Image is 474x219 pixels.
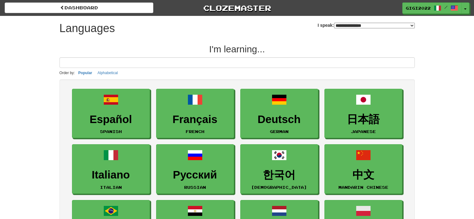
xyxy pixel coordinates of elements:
span: Gigi2022 [406,5,431,11]
small: [DEMOGRAPHIC_DATA] [251,185,307,189]
small: German [270,129,289,134]
button: Alphabetical [96,69,120,76]
a: Clozemaster [163,2,311,13]
small: Italian [100,185,122,189]
label: I speak: [318,22,414,28]
h3: 中文 [328,169,399,181]
h2: I'm learning... [60,44,415,54]
a: 中文Mandarin Chinese [324,144,402,194]
a: FrançaisFrench [156,89,234,138]
small: Japanese [351,129,376,134]
a: 日本語Japanese [324,89,402,138]
select: I speak: [334,23,415,28]
small: Order by: [60,71,75,75]
a: 한국어[DEMOGRAPHIC_DATA] [240,144,318,194]
a: РусскийRussian [156,144,234,194]
small: Spanish [100,129,122,134]
h3: 日本語 [328,113,399,126]
h3: Deutsch [244,113,315,126]
h3: Français [160,113,231,126]
span: / [444,5,448,9]
small: Russian [184,185,206,189]
h3: Español [75,113,146,126]
small: Mandarin Chinese [338,185,388,189]
h3: Italiano [75,169,146,181]
a: ItalianoItalian [72,144,150,194]
a: DeutschGerman [240,89,318,138]
a: dashboard [5,2,153,13]
button: Popular [76,69,94,76]
h3: Русский [160,169,231,181]
h3: 한국어 [244,169,315,181]
a: EspañolSpanish [72,89,150,138]
h1: Languages [60,22,115,35]
a: Gigi2022 / [402,2,462,14]
small: French [186,129,204,134]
